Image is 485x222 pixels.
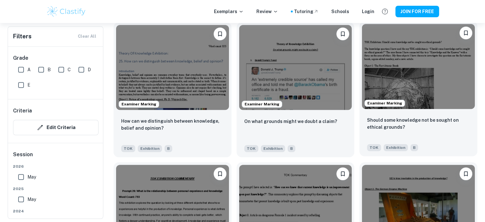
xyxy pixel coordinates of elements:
a: Schools [331,8,349,15]
span: Examiner Marking [119,101,159,107]
a: Examiner MarkingPlease log in to bookmark exemplarsHow can we distinguish between knowledge, beli... [114,22,231,157]
p: Review [256,8,278,15]
p: On what grounds might we doubt a claim? [244,118,337,125]
span: Exhibition [138,145,162,152]
span: B [288,145,295,152]
button: Please log in to bookmark exemplars [214,167,226,180]
a: Examiner MarkingPlease log in to bookmark exemplarsShould some knowledge not be sought on ethical... [359,22,477,157]
button: Help and Feedback [379,6,390,17]
img: Clastify logo [46,5,87,18]
span: E [27,81,30,88]
span: B [48,66,51,73]
p: How can we distinguish between knowledge, belief and opinion? [121,118,224,132]
a: Examiner MarkingPlease log in to bookmark exemplarsOn what grounds might we doubt a claim?TOKExhi... [237,22,355,157]
span: TOK [121,145,135,152]
span: D [88,66,91,73]
span: 2024 [13,208,99,214]
span: B [165,145,172,152]
button: Please log in to bookmark exemplars [459,27,472,39]
img: TOK Exhibition example thumbnail: How can we distinguish between knowledge [116,25,229,110]
span: C [68,66,71,73]
span: 2025 [13,186,99,192]
p: Exemplars [214,8,244,15]
span: May [27,173,36,180]
span: B [410,144,418,151]
h6: Session [13,151,99,164]
button: Please log in to bookmark exemplars [459,167,472,180]
button: Edit Criteria [13,120,99,135]
button: Please log in to bookmark exemplars [214,27,226,40]
span: 2026 [13,164,99,169]
span: Examiner Marking [242,101,282,107]
a: Login [362,8,374,15]
h6: Grade [13,54,99,62]
h6: Criteria [13,107,32,115]
span: TOK [244,145,258,152]
p: Should some knowledge not be sought on ethical grounds? [367,117,470,131]
span: May [27,196,36,203]
button: Please log in to bookmark exemplars [336,27,349,40]
button: Please log in to bookmark exemplars [336,167,349,180]
h6: Filters [13,32,32,41]
img: TOK Exhibition example thumbnail: On what grounds might we doubt a claim? [239,25,352,110]
img: TOK Exhibition example thumbnail: Should some knowledge not be sought on e [362,24,475,109]
button: JOIN FOR FREE [395,6,439,17]
span: Exhibition [261,145,285,152]
span: Examiner Marking [365,100,405,106]
span: A [27,66,31,73]
span: TOK [367,144,381,151]
a: Tutoring [294,8,319,15]
span: Exhibition [384,144,408,151]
